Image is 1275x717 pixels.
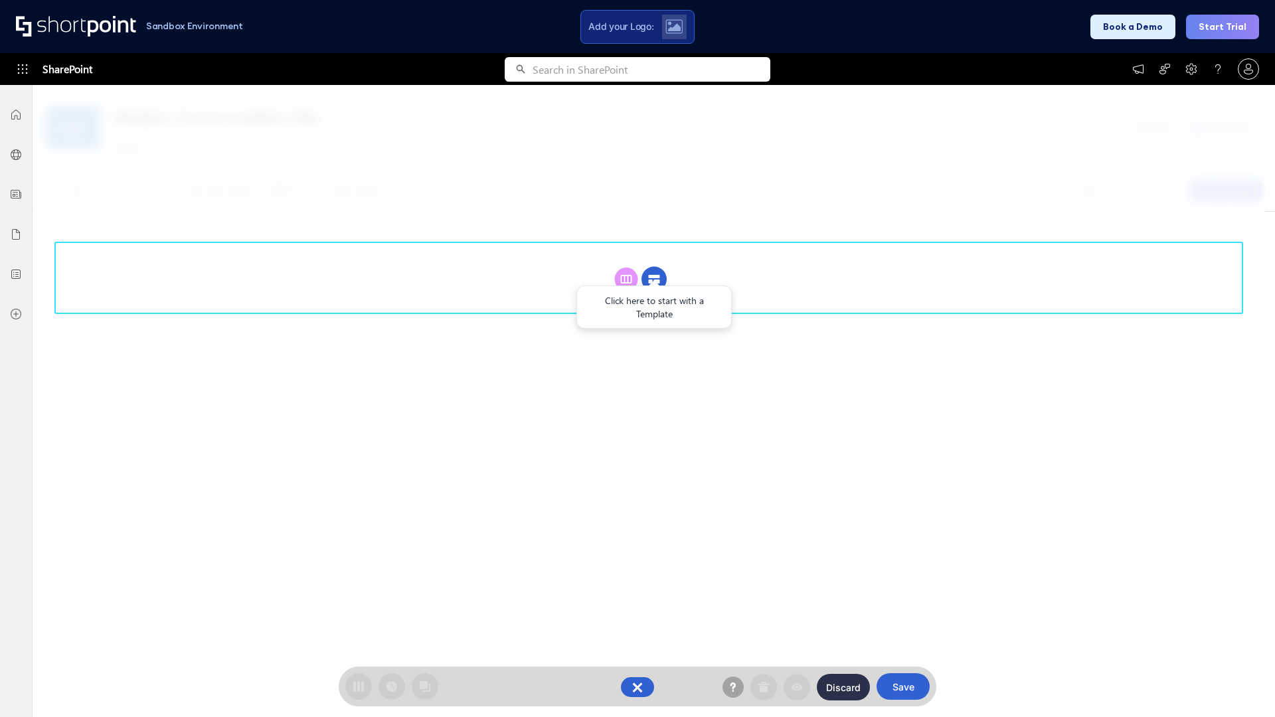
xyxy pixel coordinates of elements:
[1090,15,1175,39] button: Book a Demo
[146,23,243,30] h1: Sandbox Environment
[665,19,683,34] img: Upload logo
[1186,15,1259,39] button: Start Trial
[1209,653,1275,717] iframe: Chat Widget
[817,674,870,700] button: Discard
[588,21,653,33] span: Add your Logo:
[877,673,930,700] button: Save
[42,53,92,85] span: SharePoint
[533,57,770,82] input: Search in SharePoint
